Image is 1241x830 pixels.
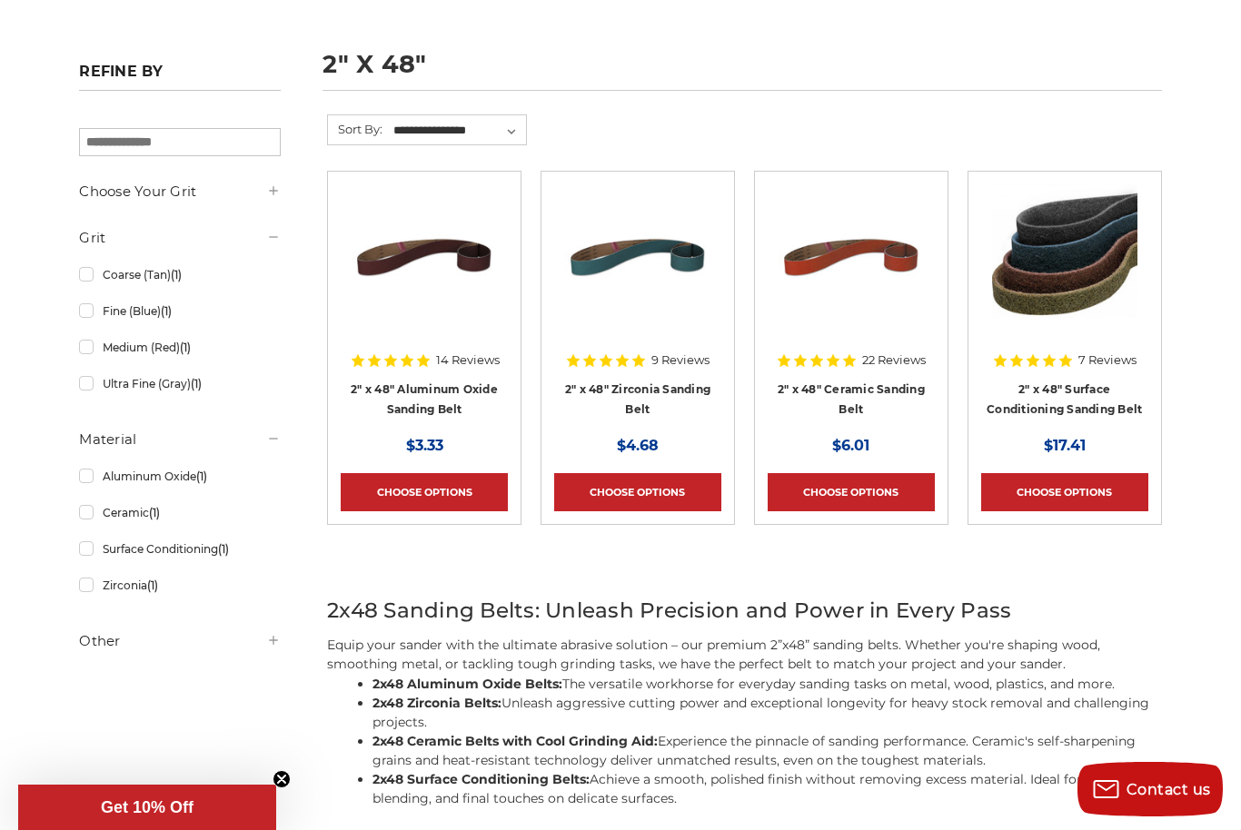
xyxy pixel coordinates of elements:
[180,341,191,354] span: (1)
[79,181,280,203] h5: Choose Your Grit
[1078,354,1137,366] span: 7 Reviews
[372,695,501,711] strong: 2x48 Zirconia Belts:
[79,295,280,327] a: Fine (Blue)
[372,694,1161,732] li: Unleash aggressive cutting power and exceptional longevity for heavy stock removal and challengin...
[218,542,229,556] span: (1)
[79,331,280,363] a: Medium (Red)
[273,770,291,788] button: Close teaser
[992,184,1137,330] img: 2"x48" Surface Conditioning Sanding Belts
[18,785,276,830] div: Get 10% OffClose teaser
[351,382,498,417] a: 2" x 48" Aluminum Oxide Sanding Belt
[341,184,508,351] a: 2" x 48" Sanding Belt - Aluminum Oxide
[554,184,721,351] a: 2" x 48" Sanding Belt - Zirconia
[79,460,280,492] a: Aluminum Oxide
[372,733,658,749] strong: 2x48 Ceramic Belts with Cool Grinding Aid:
[768,184,935,351] a: 2" x 48" Sanding Belt - Ceramic
[328,115,382,143] label: Sort By:
[981,184,1148,351] a: 2"x48" Surface Conditioning Sanding Belts
[79,429,280,450] h5: Material
[161,304,172,318] span: (1)
[191,377,202,390] span: (1)
[1044,437,1086,454] span: $17.41
[651,354,710,366] span: 9 Reviews
[768,473,935,511] a: Choose Options
[372,675,1161,694] li: The versatile workhorse for everyday sanding tasks on metal, wood, plastics, and more.
[79,63,280,91] h5: Refine by
[391,117,526,144] select: Sort By:
[981,473,1148,511] a: Choose Options
[372,732,1161,770] li: Experience the pinnacle of sanding performance. Ceramic's self-sharpening grains and heat-resista...
[341,473,508,511] a: Choose Options
[565,382,710,417] a: 2" x 48" Zirconia Sanding Belt
[832,437,869,454] span: $6.01
[406,437,443,454] span: $3.33
[79,259,280,291] a: Coarse (Tan)
[987,382,1142,417] a: 2" x 48" Surface Conditioning Sanding Belt
[101,798,194,816] span: Get 10% Off
[79,533,280,565] a: Surface Conditioning
[372,770,1161,808] li: Achieve a smooth, polished finish without removing excess material. Ideal for deburring, blending...
[196,469,207,483] span: (1)
[79,569,280,601] a: Zirconia
[171,268,182,282] span: (1)
[565,184,710,330] img: 2" x 48" Sanding Belt - Zirconia
[352,184,497,330] img: 2" x 48" Sanding Belt - Aluminum Oxide
[79,630,280,652] h5: Other
[149,506,160,519] span: (1)
[372,676,562,692] strong: 2x48 Aluminum Oxide Belts:
[554,473,721,511] a: Choose Options
[778,382,925,417] a: 2" x 48" Ceramic Sanding Belt
[79,368,280,400] a: Ultra Fine (Gray)
[79,497,280,529] a: Ceramic
[323,52,1161,91] h1: 2" x 48"
[79,227,280,249] h5: Grit
[617,437,659,454] span: $4.68
[327,636,1161,674] p: Equip your sander with the ultimate abrasive solution – our premium 2”x48” sanding belts. Whether...
[1127,781,1211,798] span: Contact us
[327,595,1161,627] h2: 2x48 Sanding Belts: Unleash Precision and Power in Every Pass
[779,184,924,330] img: 2" x 48" Sanding Belt - Ceramic
[1077,762,1223,816] button: Contact us
[862,354,926,366] span: 22 Reviews
[372,771,590,787] strong: 2x48 Surface Conditioning Belts:
[147,578,158,592] span: (1)
[436,354,500,366] span: 14 Reviews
